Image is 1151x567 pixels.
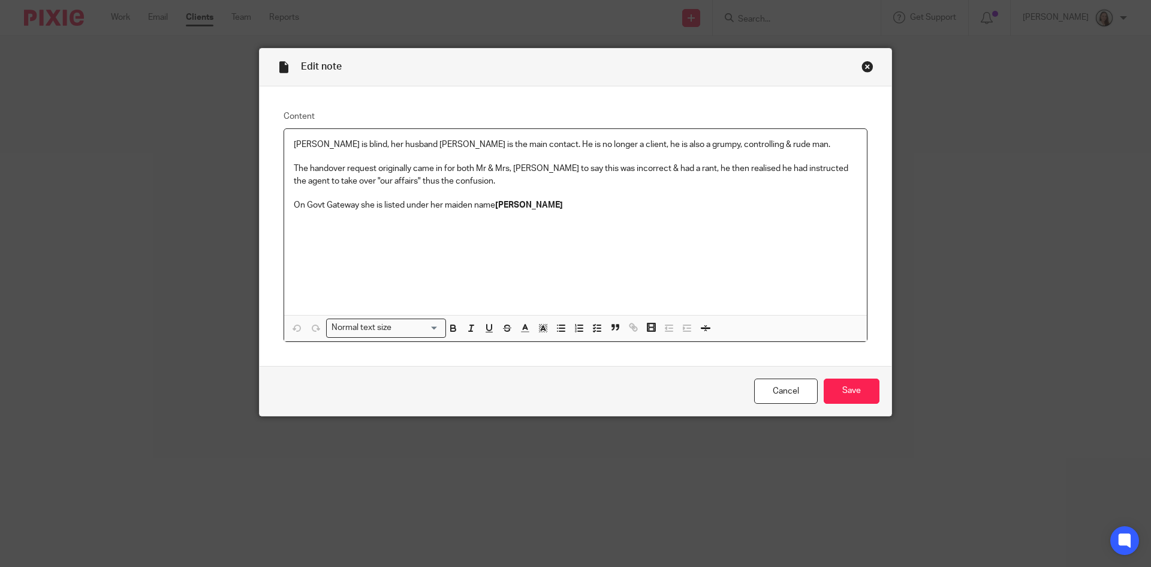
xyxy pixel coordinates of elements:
[329,322,394,334] span: Normal text size
[294,163,857,187] p: The handover request originally came in for both Mr & Mrs, [PERSON_NAME] to say this was incorrec...
[294,199,857,211] p: On Govt Gateway she is listed under her maiden name
[301,62,342,71] span: Edit note
[396,322,439,334] input: Search for option
[861,61,873,73] div: Close this dialog window
[754,379,818,404] a: Cancel
[495,201,563,209] strong: [PERSON_NAME]
[824,379,879,404] input: Save
[294,139,857,151] p: [PERSON_NAME] is blind, her husband [PERSON_NAME] is the main contact. He is no longer a client, ...
[284,110,867,122] label: Content
[326,319,446,337] div: Search for option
